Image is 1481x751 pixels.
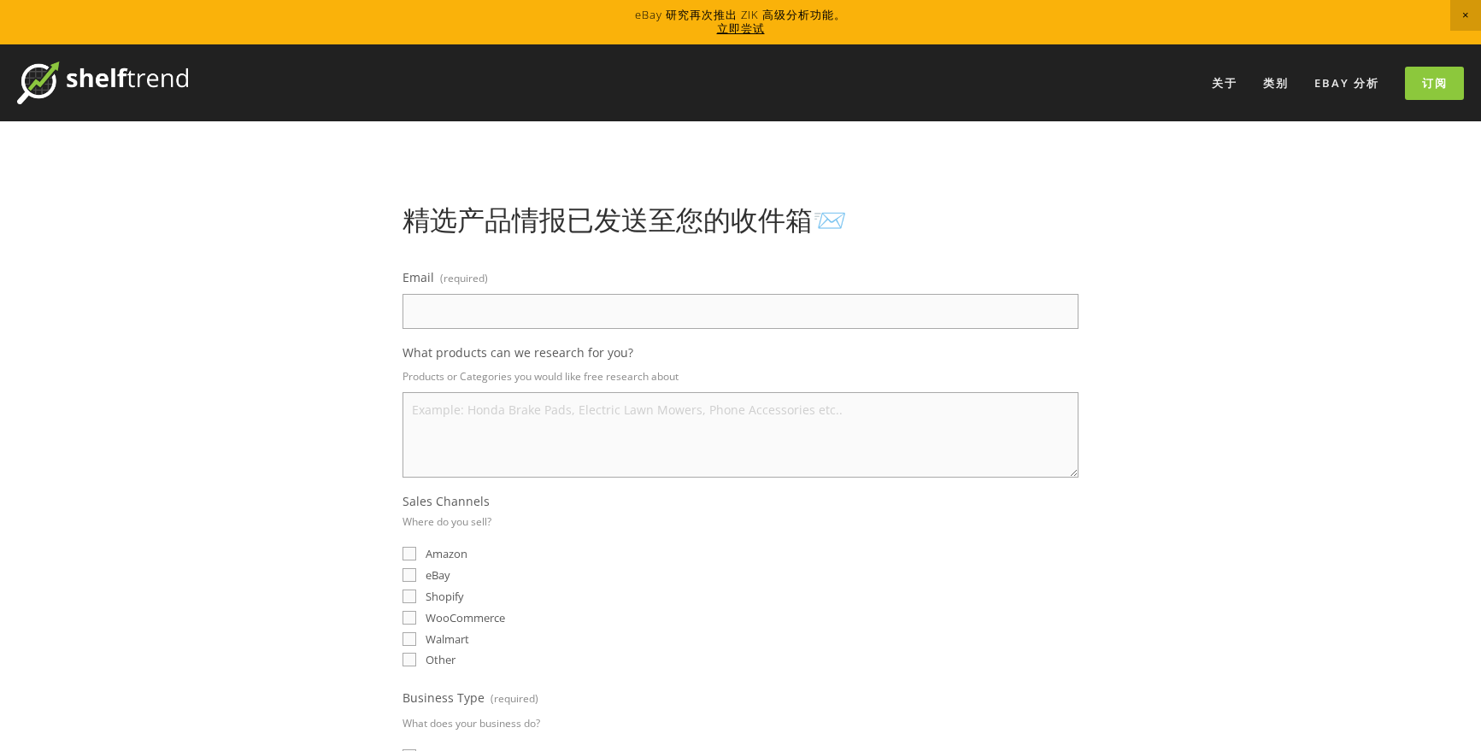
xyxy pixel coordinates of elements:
[403,509,491,534] p: Where do you sell?
[1212,75,1237,91] font: 关于
[403,547,416,560] input: Amazon
[1303,69,1390,97] a: eBay 分析
[426,631,469,647] span: Walmart
[717,21,765,36] a: 立即尝试
[426,652,455,667] span: Other
[491,686,538,711] span: (required)
[403,689,485,706] span: Business Type
[403,269,434,285] span: Email
[1263,75,1289,91] font: 类别
[403,201,847,238] font: 精选产品情报已发送至您的收件箱📨
[426,546,467,561] span: Amazon
[17,62,188,104] img: 货架趋势
[403,590,416,603] input: Shopify
[1314,75,1379,91] font: eBay 分析
[403,364,1078,389] p: Products or Categories you would like free research about
[403,344,633,361] span: What products can we research for you?
[426,610,505,625] span: WooCommerce
[1201,69,1249,97] a: 关于
[440,266,488,290] span: (required)
[403,611,416,625] input: WooCommerce
[426,589,464,604] span: Shopify
[1422,75,1448,91] font: 订阅
[1405,67,1464,100] a: 订阅
[403,632,416,646] input: Walmart
[403,493,490,509] span: Sales Channels
[403,568,416,582] input: eBay
[403,711,540,736] p: What does your business do?
[426,567,450,583] span: eBay
[403,653,416,666] input: Other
